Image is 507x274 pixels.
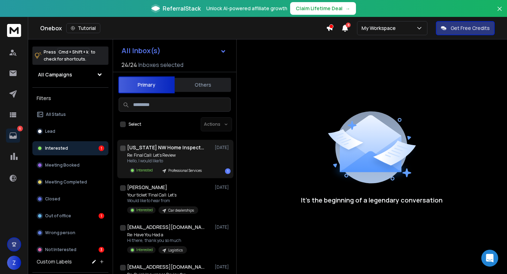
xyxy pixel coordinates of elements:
[127,152,206,158] p: Re: Final Call: Let’s Review
[99,247,104,253] div: 3
[32,107,108,122] button: All Status
[32,226,108,240] button: Wrong person
[17,126,23,131] p: 5
[215,224,231,230] p: [DATE]
[40,23,326,33] div: Onebox
[225,168,231,174] div: 1
[6,129,20,143] a: 5
[127,198,198,204] p: Would like to hear from
[32,68,108,82] button: All Campaigns
[168,208,194,213] p: Car dealerships
[32,209,108,223] button: Out of office1
[215,145,231,150] p: [DATE]
[45,213,71,219] p: Out of office
[99,213,104,219] div: 1
[127,263,205,270] h1: [EMAIL_ADDRESS][DOMAIN_NAME]
[346,23,351,27] span: 5
[495,4,504,21] button: Close banner
[45,145,68,151] p: Interested
[362,25,399,32] p: My Workspace
[44,49,95,63] p: Press to check for shortcuts.
[136,247,153,253] p: Interested
[32,243,108,257] button: Not Interested3
[32,141,108,155] button: Interested1
[481,250,498,267] div: Open Intercom Messenger
[121,61,137,69] span: 24 / 24
[57,48,89,56] span: Cmd + Shift + k
[290,2,356,15] button: Claim Lifetime Deal→
[45,129,55,134] p: Lead
[127,192,198,198] p: Your ticket 'Final Call: Let’s
[116,44,232,58] button: All Inbox(s)
[127,184,167,191] h1: [PERSON_NAME]
[127,144,205,151] h1: [US_STATE] NW Home Inspections
[118,76,175,93] button: Primary
[345,5,350,12] span: →
[37,258,72,265] h3: Custom Labels
[121,47,161,54] h1: All Inbox(s)
[45,230,75,236] p: Wrong person
[46,112,66,117] p: All Status
[99,145,104,151] div: 1
[127,224,205,231] h1: [EMAIL_ADDRESS][DOMAIN_NAME]
[45,247,76,253] p: Not Interested
[136,207,153,213] p: Interested
[168,248,183,253] p: Logistics
[7,256,21,270] button: Z
[215,264,231,270] p: [DATE]
[301,195,443,205] p: It’s the beginning of a legendary conversation
[129,122,141,127] label: Select
[32,175,108,189] button: Meeting Completed
[32,192,108,206] button: Closed
[45,162,80,168] p: Meeting Booked
[127,238,187,243] p: Hi there, thank you so much
[66,23,100,33] button: Tutorial
[451,25,490,32] p: Get Free Credits
[168,168,202,173] p: Professional Services
[38,71,72,78] h1: All Campaigns
[32,158,108,172] button: Meeting Booked
[138,61,183,69] h3: Inboxes selected
[45,196,60,202] p: Closed
[32,124,108,138] button: Lead
[215,185,231,190] p: [DATE]
[127,232,187,238] p: Re: Have You Had a
[175,77,231,93] button: Others
[45,179,87,185] p: Meeting Completed
[136,168,153,173] p: Interested
[436,21,495,35] button: Get Free Credits
[163,4,201,13] span: ReferralStack
[206,5,287,12] p: Unlock AI-powered affiliate growth
[127,158,206,164] p: Hello, I would like to
[32,93,108,103] h3: Filters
